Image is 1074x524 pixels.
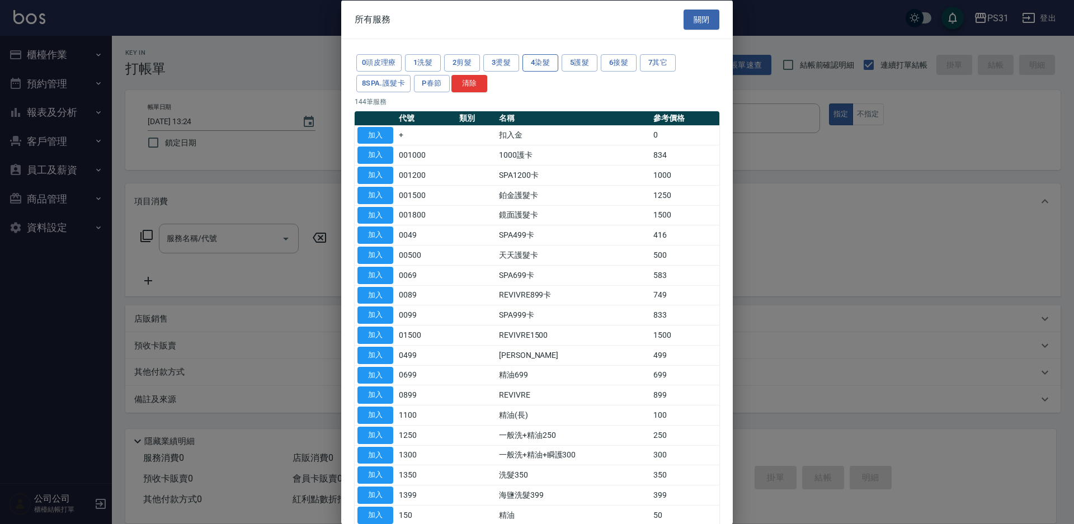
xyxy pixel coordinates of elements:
td: 300 [651,445,719,465]
p: 144 筆服務 [355,96,719,106]
button: 加入 [357,167,393,184]
button: 5護髮 [562,54,597,72]
td: 扣入金 [496,125,651,145]
td: 精油699 [496,365,651,385]
button: 加入 [357,446,393,464]
td: REVIVRE [496,385,651,405]
button: 6接髮 [601,54,637,72]
th: 參考價格 [651,111,719,125]
td: 精油(長) [496,405,651,425]
button: 加入 [357,366,393,384]
td: 100 [651,405,719,425]
td: 899 [651,385,719,405]
td: 1100 [396,405,456,425]
td: 鏡面護髮卡 [496,205,651,225]
button: 1洗髮 [405,54,441,72]
button: 加入 [357,506,393,523]
button: 加入 [357,466,393,484]
td: 0099 [396,305,456,325]
button: 0頭皮理療 [356,54,402,72]
td: [PERSON_NAME] [496,345,651,365]
td: REVIVRE899卡 [496,285,651,305]
td: 0069 [396,265,456,285]
button: 加入 [357,126,393,144]
td: 833 [651,305,719,325]
button: 加入 [357,206,393,224]
td: 00500 [396,245,456,265]
th: 名稱 [496,111,651,125]
td: 鉑金護髮卡 [496,185,651,205]
td: 250 [651,425,719,445]
button: 加入 [357,487,393,504]
td: 一般洗+精油+瞬護300 [496,445,651,465]
td: 001200 [396,165,456,185]
td: 0899 [396,385,456,405]
button: 加入 [357,306,393,324]
td: 399 [651,485,719,505]
button: 清除 [451,74,487,92]
td: 1000 [651,165,719,185]
td: 1500 [651,325,719,345]
button: 加入 [357,346,393,364]
button: 加入 [357,226,393,244]
td: SPA499卡 [496,225,651,245]
td: 0089 [396,285,456,305]
td: 01500 [396,325,456,345]
th: 代號 [396,111,456,125]
td: 499 [651,345,719,365]
button: 加入 [357,186,393,204]
button: 加入 [357,147,393,164]
td: 1300 [396,445,456,465]
button: 2剪髮 [444,54,480,72]
td: 1250 [396,425,456,445]
td: 洗髮350 [496,465,651,485]
td: 416 [651,225,719,245]
button: 4染髮 [522,54,558,72]
td: + [396,125,456,145]
td: 1500 [651,205,719,225]
button: 3燙髮 [483,54,519,72]
button: 關閉 [684,9,719,30]
td: 0499 [396,345,456,365]
span: 所有服務 [355,13,390,25]
td: 0049 [396,225,456,245]
td: 海鹽洗髮399 [496,485,651,505]
td: 一般洗+精油250 [496,425,651,445]
button: 7其它 [640,54,676,72]
button: 加入 [357,327,393,344]
td: 001000 [396,145,456,165]
td: SPA999卡 [496,305,651,325]
td: 天天護髮卡 [496,245,651,265]
td: 1250 [651,185,719,205]
td: 500 [651,245,719,265]
button: 加入 [357,266,393,284]
button: P春節 [414,74,450,92]
td: 001500 [396,185,456,205]
td: 749 [651,285,719,305]
th: 類別 [456,111,496,125]
td: 1000護卡 [496,145,651,165]
td: 350 [651,465,719,485]
button: 加入 [357,247,393,264]
td: 834 [651,145,719,165]
button: 加入 [357,426,393,443]
td: 0 [651,125,719,145]
button: 8SPA.護髮卡 [356,74,411,92]
td: 1350 [396,465,456,485]
td: 001800 [396,205,456,225]
button: 加入 [357,407,393,424]
button: 加入 [357,286,393,304]
td: 583 [651,265,719,285]
td: SPA1200卡 [496,165,651,185]
td: 0699 [396,365,456,385]
td: 1399 [396,485,456,505]
button: 加入 [357,386,393,404]
td: SPA699卡 [496,265,651,285]
td: 699 [651,365,719,385]
td: REVIVRE1500 [496,325,651,345]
